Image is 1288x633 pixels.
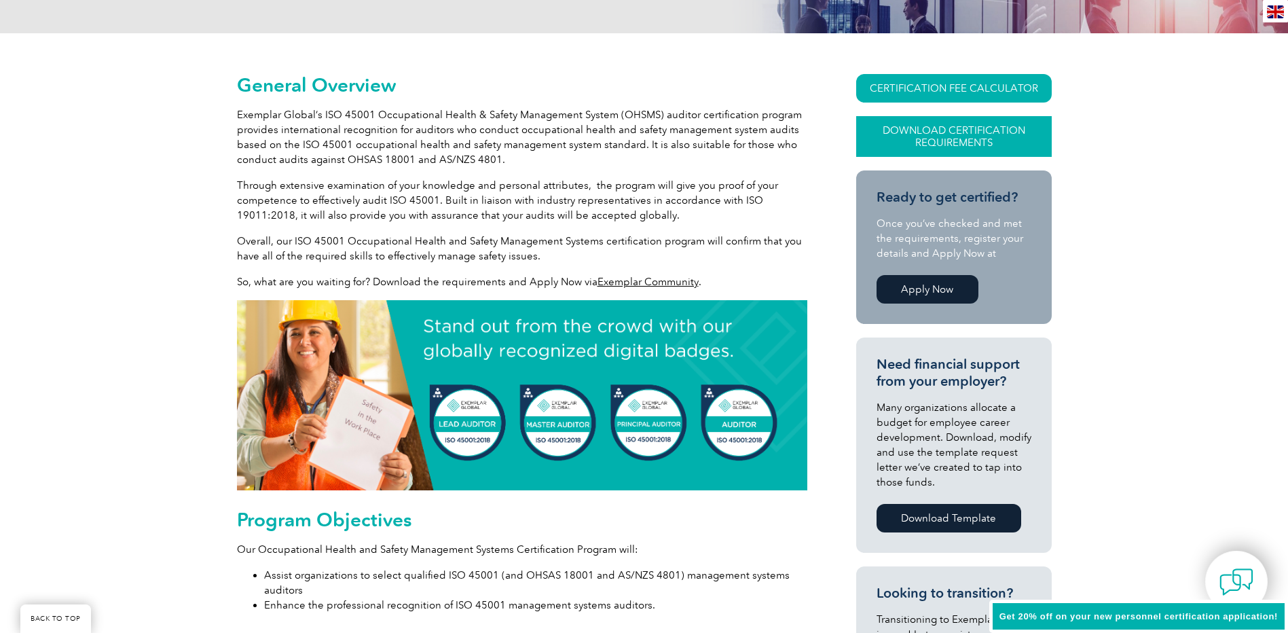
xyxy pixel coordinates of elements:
[237,542,807,557] p: Our Occupational Health and Safety Management Systems Certification Program will:
[877,189,1031,206] h3: Ready to get certified?
[237,107,807,167] p: Exemplar Global’s ISO 45001 Occupational Health & Safety Management System (OHSMS) auditor certif...
[877,504,1021,532] a: Download Template
[877,585,1031,602] h3: Looking to transition?
[237,274,807,289] p: So, what are you waiting for? Download the requirements and Apply Now via .
[237,300,807,490] img: digital badge
[877,400,1031,490] p: Many organizations allocate a budget for employee career development. Download, modify and use th...
[597,276,699,288] a: Exemplar Community
[1219,565,1253,599] img: contact-chat.png
[877,216,1031,261] p: Once you’ve checked and met the requirements, register your details and Apply Now at
[1267,5,1284,18] img: en
[264,568,807,598] li: Assist organizations to select qualified ISO 45001 (and OHSAS 18001 and AS/NZS 4801) management s...
[877,275,978,304] a: Apply Now
[237,74,807,96] h2: General Overview
[237,178,807,223] p: Through extensive examination of your knowledge and personal attributes, the program will give yo...
[877,356,1031,390] h3: Need financial support from your employer?
[20,604,91,633] a: BACK TO TOP
[237,509,807,530] h2: Program Objectives
[237,234,807,264] p: Overall, our ISO 45001 Occupational Health and Safety Management Systems certification program wi...
[264,598,807,613] li: Enhance the professional recognition of ISO 45001 management systems auditors.
[999,611,1278,621] span: Get 20% off on your new personnel certification application!
[856,116,1052,157] a: Download Certification Requirements
[856,74,1052,103] a: CERTIFICATION FEE CALCULATOR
